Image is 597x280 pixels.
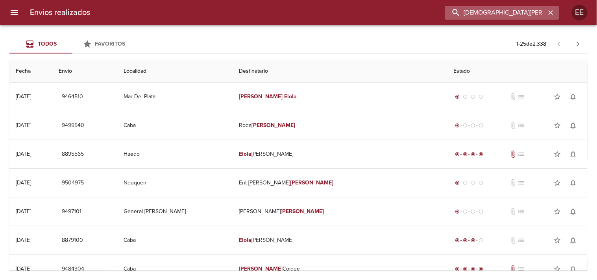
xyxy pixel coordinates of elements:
[569,150,577,158] span: notifications_none
[117,226,233,254] td: Caba
[453,93,485,101] div: Generado
[463,181,468,185] span: radio_button_unchecked
[517,40,547,48] p: 1 - 25 de 2.338
[479,238,483,243] span: radio_button_unchecked
[251,122,295,129] em: [PERSON_NAME]
[554,150,562,158] span: star_border
[554,208,562,216] span: star_border
[550,232,566,248] button: Agregar a favoritos
[455,267,460,271] span: radio_button_checked
[281,208,324,215] em: [PERSON_NAME]
[59,118,87,133] button: 9499540
[117,169,233,197] td: Neuquen
[479,181,483,185] span: radio_button_unchecked
[59,147,87,162] button: 8895565
[550,261,566,277] button: Agregar a favoritos
[233,140,447,168] td: [PERSON_NAME]
[62,92,83,102] span: 9464510
[463,123,468,128] span: radio_button_unchecked
[569,179,577,187] span: notifications_none
[16,208,31,215] div: [DATE]
[59,90,86,104] button: 9464510
[479,267,483,271] span: radio_button_checked
[455,152,460,157] span: radio_button_checked
[510,150,518,158] span: Tiene documentos adjuntos
[16,265,31,272] div: [DATE]
[566,89,581,105] button: Activar notificaciones
[566,118,581,133] button: Activar notificaciones
[290,179,334,186] em: [PERSON_NAME]
[117,140,233,168] td: Haedo
[62,264,84,274] span: 9484304
[445,6,546,20] input: buscar
[455,94,460,99] span: radio_button_checked
[554,122,562,129] span: star_border
[569,122,577,129] span: notifications_none
[447,60,588,83] th: Estado
[453,265,485,273] div: Entregado
[569,208,577,216] span: notifications_none
[453,208,485,216] div: Generado
[233,169,447,197] td: Ent [PERSON_NAME]
[550,204,566,219] button: Agregar a favoritos
[455,238,460,243] span: radio_button_checked
[518,265,525,273] span: No tiene pedido asociado
[233,197,447,226] td: [PERSON_NAME]
[479,123,483,128] span: radio_button_unchecked
[463,152,468,157] span: radio_button_checked
[59,233,86,248] button: 8879100
[566,204,581,219] button: Activar notificaciones
[569,93,577,101] span: notifications_none
[16,122,31,129] div: [DATE]
[62,207,81,217] span: 9497101
[518,122,525,129] span: No tiene pedido asociado
[572,5,588,20] div: EE
[239,93,283,100] em: [PERSON_NAME]
[550,118,566,133] button: Agregar a favoritos
[52,60,117,83] th: Envio
[471,94,475,99] span: radio_button_unchecked
[95,41,126,47] span: Favoritos
[16,179,31,186] div: [DATE]
[566,232,581,248] button: Activar notificaciones
[284,93,297,100] em: Elola
[233,60,447,83] th: Destinatario
[518,93,525,101] span: No tiene pedido asociado
[510,122,518,129] span: No tiene documentos adjuntos
[239,265,283,272] em: [PERSON_NAME]
[5,3,24,22] button: menu
[59,176,87,190] button: 9504975
[569,35,588,53] span: Pagina siguiente
[239,151,251,157] em: Elola
[550,175,566,191] button: Agregar a favoritos
[471,152,475,157] span: radio_button_checked
[9,35,135,53] div: Tabs Envios
[59,262,87,276] button: 9484304
[62,178,84,188] span: 9504975
[518,150,525,158] span: No tiene pedido asociado
[16,93,31,100] div: [DATE]
[463,209,468,214] span: radio_button_unchecked
[233,226,447,254] td: [PERSON_NAME]
[554,93,562,101] span: star_border
[62,236,83,245] span: 8879100
[510,236,518,244] span: No tiene documentos adjuntos
[62,149,84,159] span: 8895565
[38,41,57,47] span: Todos
[453,150,485,158] div: Entregado
[117,197,233,226] td: General [PERSON_NAME]
[463,94,468,99] span: radio_button_unchecked
[518,208,525,216] span: No tiene pedido asociado
[510,93,518,101] span: No tiene documentos adjuntos
[463,267,468,271] span: radio_button_checked
[554,236,562,244] span: star_border
[569,236,577,244] span: notifications_none
[30,6,90,19] h6: Envios realizados
[479,94,483,99] span: radio_button_unchecked
[455,181,460,185] span: radio_button_checked
[566,261,581,277] button: Activar notificaciones
[550,40,569,48] span: Pagina anterior
[455,123,460,128] span: radio_button_checked
[510,179,518,187] span: No tiene documentos adjuntos
[453,179,485,187] div: Generado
